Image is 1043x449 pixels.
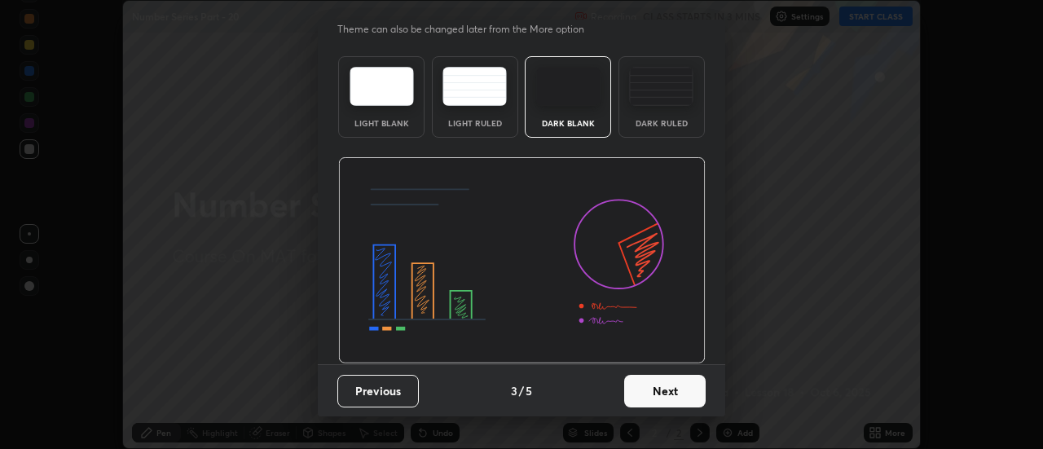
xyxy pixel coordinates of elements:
div: Light Ruled [442,119,508,127]
h4: 3 [511,382,517,399]
h4: / [519,382,524,399]
img: darkThemeBanner.d06ce4a2.svg [338,157,706,364]
div: Dark Blank [535,119,601,127]
div: Dark Ruled [629,119,694,127]
button: Previous [337,375,419,407]
img: lightTheme.e5ed3b09.svg [350,67,414,106]
img: darkRuledTheme.de295e13.svg [629,67,693,106]
button: Next [624,375,706,407]
img: darkTheme.f0cc69e5.svg [536,67,601,106]
p: Theme can also be changed later from the More option [337,22,601,37]
div: Light Blank [349,119,414,127]
img: lightRuledTheme.5fabf969.svg [442,67,507,106]
h4: 5 [526,382,532,399]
